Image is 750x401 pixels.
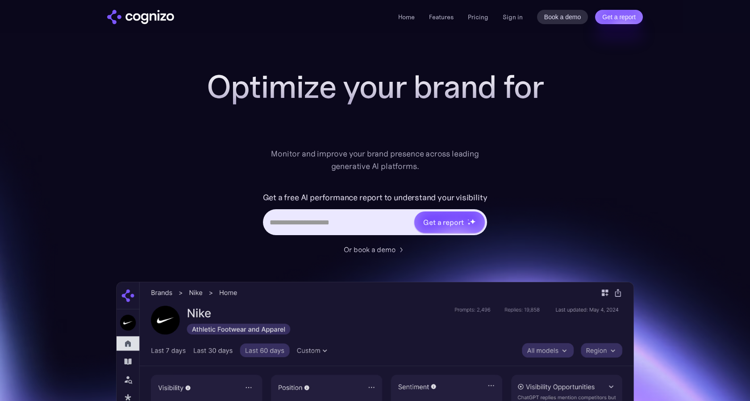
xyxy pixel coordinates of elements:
[398,13,415,21] a: Home
[263,190,487,240] form: Hero URL Input Form
[344,244,396,255] div: Or book a demo
[265,148,485,173] div: Monitor and improve your brand presence across leading generative AI platforms.
[537,10,588,24] a: Book a demo
[107,10,174,24] img: cognizo logo
[263,190,487,205] label: Get a free AI performance report to understand your visibility
[503,12,523,22] a: Sign in
[423,217,463,228] div: Get a report
[467,219,469,220] img: star
[429,13,454,21] a: Features
[470,219,475,224] img: star
[468,13,488,21] a: Pricing
[467,222,471,225] img: star
[413,211,486,234] a: Get a reportstarstarstar
[344,244,406,255] a: Or book a demo
[107,10,174,24] a: home
[595,10,643,24] a: Get a report
[196,69,554,105] h1: Optimize your brand for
